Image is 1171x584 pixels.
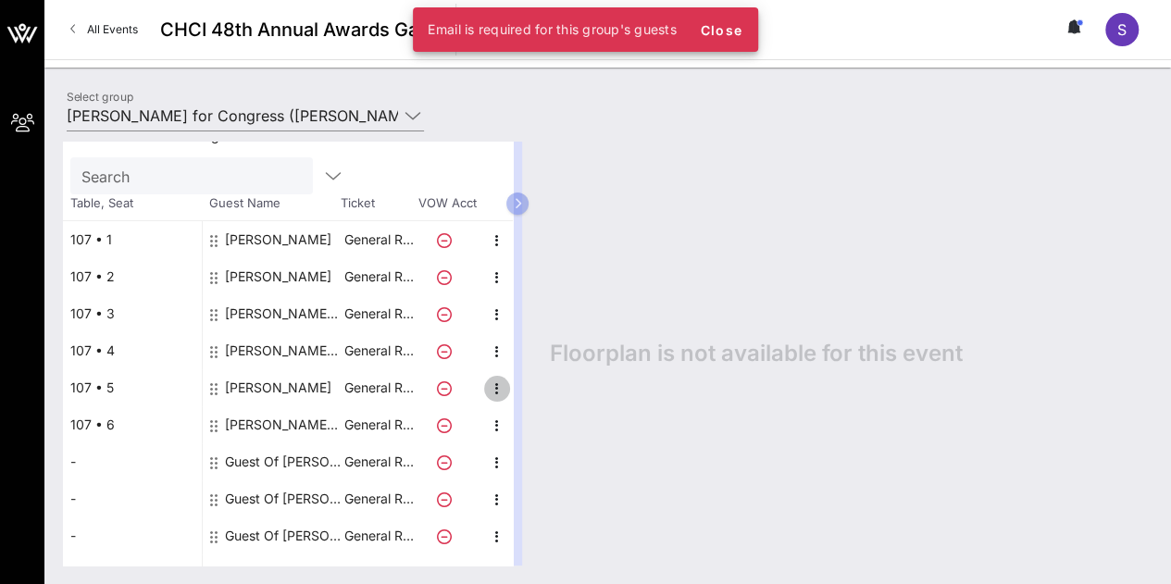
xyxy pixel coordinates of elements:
div: 107 • 4 [63,332,202,369]
span: Table, Seat [63,194,202,213]
p: General R… [342,369,416,406]
div: S [1105,13,1139,46]
div: 107 • 1 [63,221,202,258]
div: 107 • 5 [63,369,202,406]
div: Lilian Sanchez [225,258,331,295]
div: Xochitl Oseguera Jeffries for Congress [225,332,342,369]
span: Guest Name [202,194,341,213]
span: S [1117,20,1127,39]
p: General R… [342,258,416,295]
div: Guest Of Jeffries for Congress [225,517,342,554]
div: - [63,480,202,517]
p: General R… [342,443,416,480]
span: CHCI 48th Annual Awards Gala [160,16,433,43]
span: VOW Acct [415,194,480,213]
p: General R… [342,480,416,517]
span: Floorplan is not available for this event [550,340,963,367]
div: - [63,443,202,480]
span: All Events [87,22,138,36]
div: Javier Gamboa Jeffries for Congress [225,406,342,443]
p: General R… [342,332,416,369]
span: Email is required for this group's guests [428,21,676,37]
span: Ticket [341,194,415,213]
p: General R… [342,221,416,258]
div: Guest Of Jeffries for Congress [225,480,342,517]
div: 107 • 3 [63,295,202,332]
span: Close [699,22,743,38]
div: 107 • 2 [63,258,202,295]
a: All Events [59,15,149,44]
label: Select group [67,90,133,104]
p: General R… [342,406,416,443]
div: Carmen Feliciano [225,369,331,406]
div: Vanessa CARDENAS [225,221,331,258]
div: Guest Of Jeffries for Congress [225,443,342,480]
div: María R. González Jeffries for Congress [225,295,342,332]
p: General R… [342,517,416,554]
button: Close [691,13,751,46]
div: 107 • 6 [63,406,202,443]
div: - [63,517,202,554]
p: General R… [342,295,416,332]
